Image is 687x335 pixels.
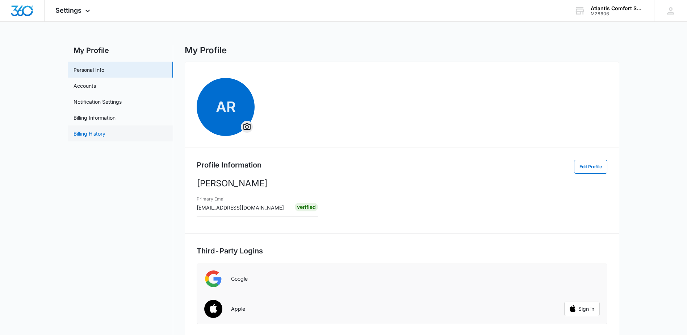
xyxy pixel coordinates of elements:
div: account id [591,11,644,16]
a: Billing History [74,130,105,137]
p: Apple [231,306,245,312]
iframe: Sign in with Google Button [561,271,603,287]
a: Personal Info [74,66,104,74]
p: Google [231,276,248,282]
div: account name [591,5,644,11]
div: Verified [295,203,318,211]
button: Sign in [564,302,600,316]
span: [EMAIL_ADDRESS][DOMAIN_NAME] [197,204,284,211]
span: AR [197,78,255,136]
p: [PERSON_NAME] [197,177,607,190]
a: Notification Settings [74,98,122,106]
h2: Profile Information [197,160,261,170]
button: Overflow Menu [241,121,253,133]
img: Apple [200,296,227,323]
span: AROverflow Menu [197,78,255,136]
h2: My Profile [68,45,173,56]
h1: My Profile [185,45,227,56]
button: Edit Profile [574,160,607,174]
img: Google [204,270,222,288]
h2: Third-Party Logins [197,245,607,256]
h3: Primary Email [197,196,284,202]
a: Billing Information [74,114,116,121]
a: Accounts [74,82,96,90]
span: Settings [55,7,81,14]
